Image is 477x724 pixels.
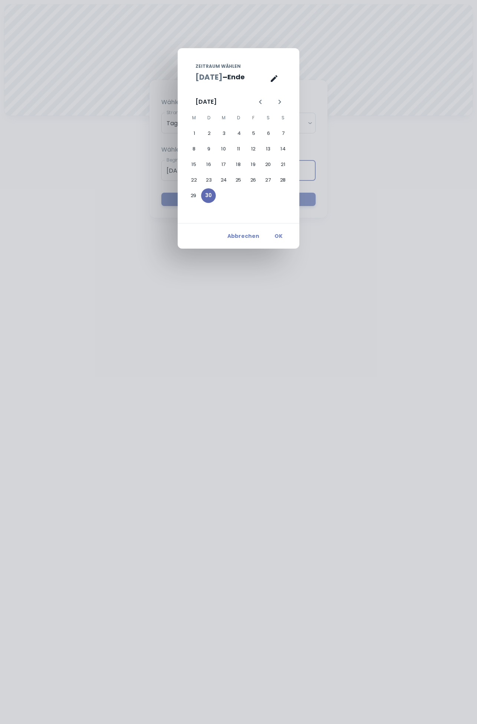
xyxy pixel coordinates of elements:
[267,71,282,86] button: Kalenderansicht ist geöffnet, zur Texteingabeansicht wechseln
[201,142,216,156] button: 9
[261,110,275,125] span: Samstag
[216,157,231,172] button: 17
[187,126,202,141] button: 1
[231,157,246,172] button: 18
[224,229,262,243] button: Abbrechen
[227,72,245,82] span: Ende
[261,173,276,187] button: 27
[273,96,286,108] button: Nächster Monat
[187,157,201,172] button: 15
[276,110,290,125] span: Sonntag
[217,126,231,141] button: 3
[195,72,223,83] button: [DATE]
[232,110,245,125] span: Donnerstag
[216,142,231,156] button: 10
[276,126,291,141] button: 7
[231,173,246,187] button: 25
[201,173,216,187] button: 23
[187,173,201,187] button: 22
[261,142,276,156] button: 13
[195,97,217,106] div: [DATE]
[201,157,216,172] button: 16
[187,110,201,125] span: Montag
[202,110,216,125] span: Dienstag
[227,72,245,83] button: Ende
[246,173,261,187] button: 26
[267,229,290,243] button: OK
[231,126,246,141] button: 4
[216,173,231,187] button: 24
[217,110,230,125] span: Mittwoch
[276,157,290,172] button: 21
[246,157,261,172] button: 19
[261,126,276,141] button: 6
[261,157,276,172] button: 20
[201,188,216,203] button: 30
[246,142,261,156] button: 12
[246,126,261,141] button: 5
[202,126,217,141] button: 2
[276,173,290,187] button: 28
[254,96,267,108] button: Letzter Monat
[186,188,201,203] button: 29
[276,142,290,156] button: 14
[247,110,260,125] span: Freitag
[187,142,201,156] button: 8
[231,142,246,156] button: 11
[223,72,227,83] h5: –
[195,63,241,70] span: Zeitraum wählen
